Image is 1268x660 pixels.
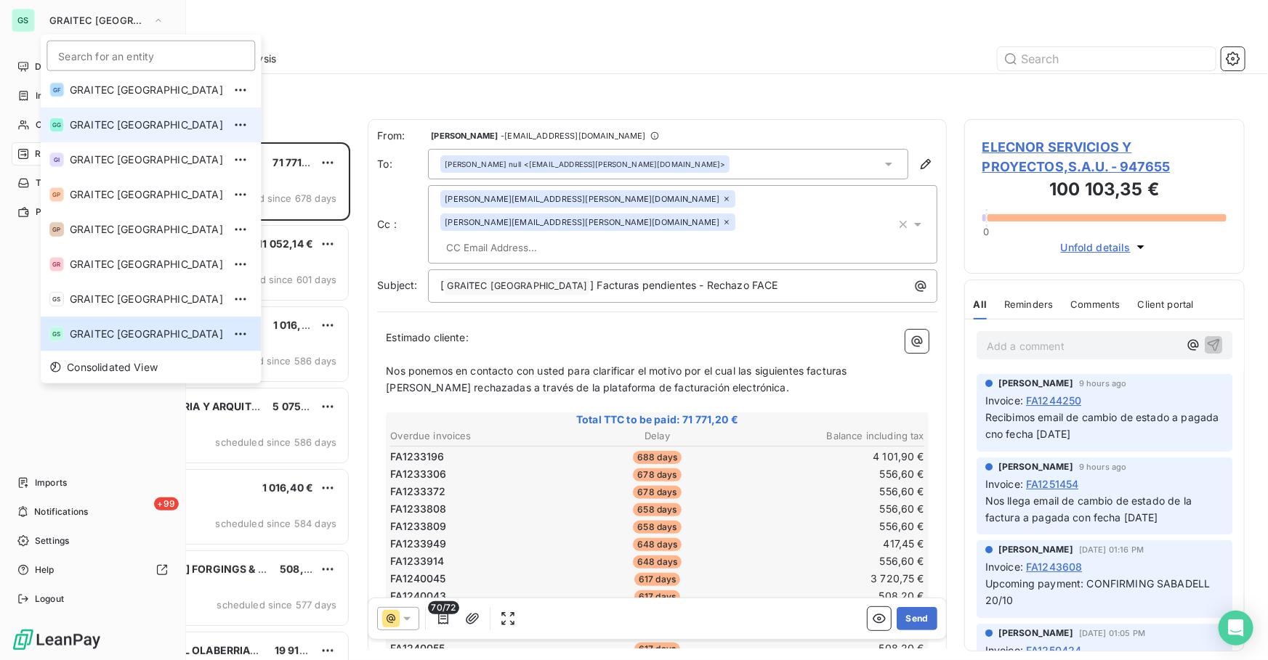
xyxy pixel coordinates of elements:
span: 0 [984,226,990,237]
div: GS [49,327,64,341]
span: FA1244250 [1026,393,1081,408]
span: 617 days [634,643,680,656]
span: Unfold details [1061,240,1131,255]
span: FA1233306 [390,467,446,481]
span: Recibimos email de cambio de estado a pagada cno fecha [DATE] [985,411,1222,440]
span: Imports [35,476,67,489]
span: 5 075,93 € [272,400,328,412]
div: GI [49,152,64,167]
span: Estimado cliente: [386,331,469,343]
span: 9 hours ago [1079,379,1127,388]
div: grid [70,142,350,660]
span: scheduled since 577 days [217,599,336,611]
span: FA1233809 [390,519,446,534]
span: [PERSON_NAME] [998,627,1073,640]
div: GS [12,9,35,32]
span: Nos ponemos en contacto con usted para clarificar el motivo por el cual las siguientes facturas [... [386,364,849,394]
span: [DATE] 01:16 PM [1079,545,1144,554]
span: [PERSON_NAME] [431,131,498,140]
span: 19 916,18 € [275,644,330,656]
span: Client portal [1138,298,1194,310]
span: FA1243608 [1026,559,1082,574]
span: Tasks [36,176,60,190]
span: GRAITEC [GEOGRAPHIC_DATA] [70,327,223,341]
span: Invoice : [985,393,1023,408]
span: Invoices [36,89,70,102]
span: Help [35,563,54,577]
span: scheduled since 601 days [217,274,336,285]
span: Upcoming payment: CONFIRMING SABADELL 20/10 [985,577,1214,606]
span: Reminders [35,147,80,160]
span: FA1233949 [390,537,446,551]
span: 9 hours ago [1079,463,1127,471]
span: [PERSON_NAME] [998,377,1073,390]
span: scheduled since 586 days [215,355,336,367]
span: scheduled since 586 days [215,436,336,448]
span: 617 days [634,590,680,603]
span: scheduled since 678 days [216,192,336,204]
span: +99 [154,497,179,510]
div: GP [49,187,64,202]
td: 556,60 € [748,466,925,482]
span: 648 days [633,555,682,569]
span: Payments [36,205,78,219]
button: Send [897,607,937,630]
div: Open Intercom Messenger [1219,611,1253,645]
span: 508,20 € [280,563,326,575]
span: Invoice : [985,643,1023,658]
span: [PERSON_NAME] [998,460,1073,473]
span: FA1240043 [390,589,446,603]
label: To: [377,157,428,171]
span: Consolidated View [67,360,158,375]
span: 11 052,14 € [258,237,313,250]
span: GRAITEC [GEOGRAPHIC_DATA] [70,152,223,167]
span: 658 days [633,521,681,534]
div: GG [49,118,64,132]
span: FA1233914 [390,554,444,569]
td: 508,20 € [748,640,925,656]
div: GS [49,292,64,306]
th: Overdue invoices [389,428,567,444]
span: 678 days [633,486,681,499]
div: GR [49,257,64,272]
span: 1 016,40 € [262,481,314,494]
span: [PERSON_NAME][EMAIL_ADDRESS][PERSON_NAME][DOMAIN_NAME] [445,195,719,203]
span: 71 771,20 € [272,156,328,168]
div: GP [49,222,64,237]
span: 658 days [633,503,681,516]
span: - [EMAIL_ADDRESS][DOMAIN_NAME] [501,131,645,140]
span: 648 days [633,538,682,551]
span: FA1250424 [1026,643,1081,658]
span: FA1240055 [390,641,445,656]
span: FA1240045 [390,571,445,586]
input: placeholder [47,41,255,71]
span: Comments [1071,298,1120,310]
span: [PERSON_NAME] FORGINGS & CASTINGS S.L. [102,563,334,575]
td: 556,60 € [748,484,925,500]
td: 508,20 € [748,588,925,604]
span: GRAITEC [GEOGRAPHIC_DATA] [70,292,223,306]
span: FA1233196 [390,449,444,464]
span: Logout [35,592,64,606]
input: Search [998,47,1216,70]
span: [DATE] 01:05 PM [1079,629,1145,637]
span: GRAITEC [GEOGRAPHIC_DATA] [70,187,223,202]
span: Nos llega email de cambio de estado de la factura a pagada con fecha [DATE] [985,494,1195,523]
span: 70/72 [428,601,460,614]
span: 688 days [633,451,682,464]
span: GRAITEC [GEOGRAPHIC_DATA] [445,278,589,295]
span: GRAITEC [GEOGRAPHIC_DATA] [70,118,223,132]
span: Notifications [34,505,88,518]
span: 678 days [633,468,681,481]
th: Balance including tax [748,428,925,444]
span: FA1251454 [1026,476,1078,492]
span: ELECNOR SERVICIOS Y PROYECTOS,S.A.U. - 947655 [982,137,1227,176]
button: Unfold details [1057,239,1152,256]
td: 556,60 € [748,518,925,534]
span: 1 016,40 € [273,319,325,331]
span: ] Facturas pendientes - Rechazo FACE [590,279,778,291]
span: AYESA INGENIERIA Y ARQUITECTURA S.A. [102,400,317,412]
span: [PERSON_NAME] [998,543,1073,556]
span: [ [440,279,444,291]
input: CC Email Address... [440,237,608,258]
